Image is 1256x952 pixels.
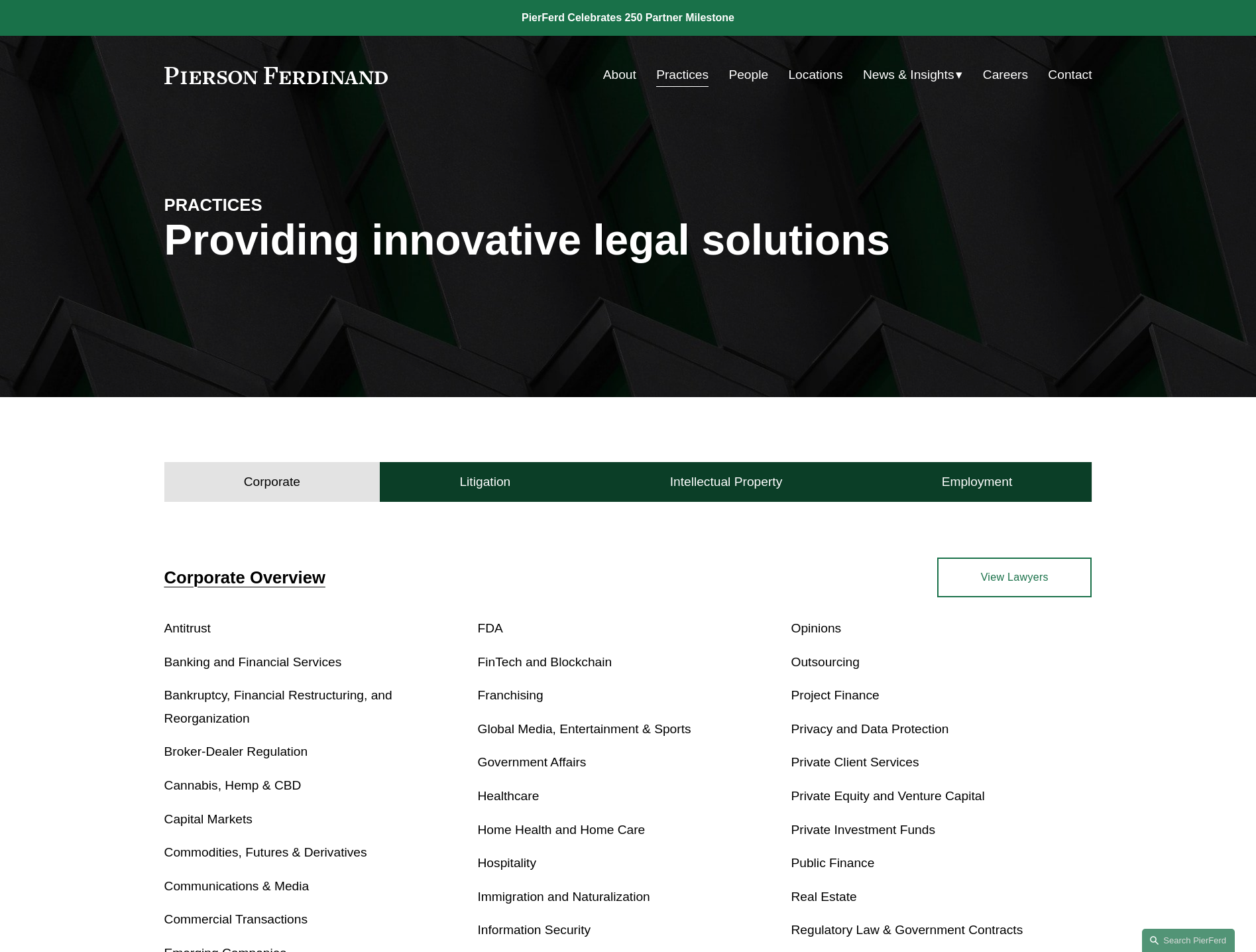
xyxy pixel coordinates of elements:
[937,558,1092,597] a: View Lawyers
[478,655,612,669] a: FinTech and Blockchain
[983,62,1028,88] a: Careers
[791,655,859,669] a: Outsourcing
[164,568,325,587] a: Corporate Overview
[478,789,540,803] a: Healthcare
[478,856,537,870] a: Hospitality
[1048,62,1092,88] a: Contact
[244,474,300,490] h4: Corporate
[478,621,503,635] a: FDA
[164,812,253,826] a: Capital Markets
[164,778,302,792] a: Cannabis, Hemp & CBD
[791,688,879,702] a: Project Finance
[478,923,591,937] a: Information Security
[478,890,650,904] a: Immigration and Naturalization
[791,755,919,769] a: Private Client Services
[788,62,842,88] a: Locations
[942,474,1013,490] h4: Employment
[863,62,963,88] a: folder dropdown
[603,62,636,88] a: About
[791,823,935,837] a: Private Investment Funds
[478,688,543,702] a: Franchising
[863,64,954,87] span: News & Insights
[791,923,1023,937] a: Regulatory Law & Government Contracts
[1142,929,1235,952] a: Search this site
[164,912,308,926] a: Commercial Transactions
[164,688,392,725] a: Bankruptcy, Financial Restructuring, and Reorganization
[791,856,874,870] a: Public Finance
[791,722,948,736] a: Privacy and Data Protection
[728,62,768,88] a: People
[164,216,1092,265] h1: Providing innovative legal solutions
[478,755,587,769] a: Government Affairs
[478,823,646,837] a: Home Health and Home Care
[164,194,396,215] h4: PRACTICES
[164,879,310,893] a: Communications & Media
[164,655,342,669] a: Banking and Financial Services
[656,62,709,88] a: Practices
[791,890,856,904] a: Real Estate
[164,621,211,635] a: Antitrust
[164,744,308,758] a: Broker-Dealer Regulation
[791,621,841,635] a: Opinions
[791,789,984,803] a: Private Equity and Venture Capital
[164,845,367,859] a: Commodities, Futures & Derivatives
[459,474,510,490] h4: Litigation
[670,474,783,490] h4: Intellectual Property
[478,722,691,736] a: Global Media, Entertainment & Sports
